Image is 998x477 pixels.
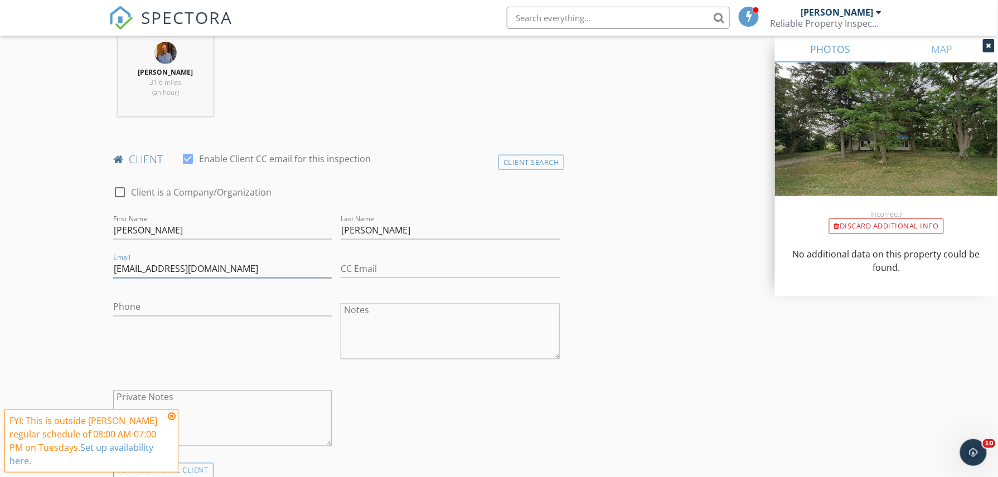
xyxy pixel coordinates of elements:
div: Incorrect? [775,210,998,218]
div: FYI: This is outside [PERSON_NAME] regular schedule of 08:00 AM-07:00 PM on Tuesdays. [9,414,164,468]
a: Set up availability here. [9,441,153,467]
a: MAP [886,36,998,62]
a: SPECTORA [109,15,232,38]
img: 20220411_164514.jpg [154,42,177,64]
iframe: Intercom live chat [960,439,987,466]
input: Search everything... [507,7,730,29]
label: Enable Client CC email for this inspection [199,153,371,164]
div: Discard Additional info [829,218,944,234]
div: [PERSON_NAME] [801,7,874,18]
p: No additional data on this property could be found. [788,247,985,274]
span: 31.6 miles [150,77,182,87]
strong: [PERSON_NAME] [138,67,193,77]
span: 10 [983,439,996,448]
h4: client [113,152,560,167]
a: PHOTOS [775,36,886,62]
label: Client is a Company/Organization [131,187,272,198]
div: Client Search [498,155,564,170]
img: The Best Home Inspection Software - Spectora [109,6,133,30]
span: (an hour) [152,87,179,97]
span: SPECTORA [141,6,232,29]
img: streetview [775,62,998,223]
div: Reliable Property Inspections of WNY, LLC [771,18,882,29]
